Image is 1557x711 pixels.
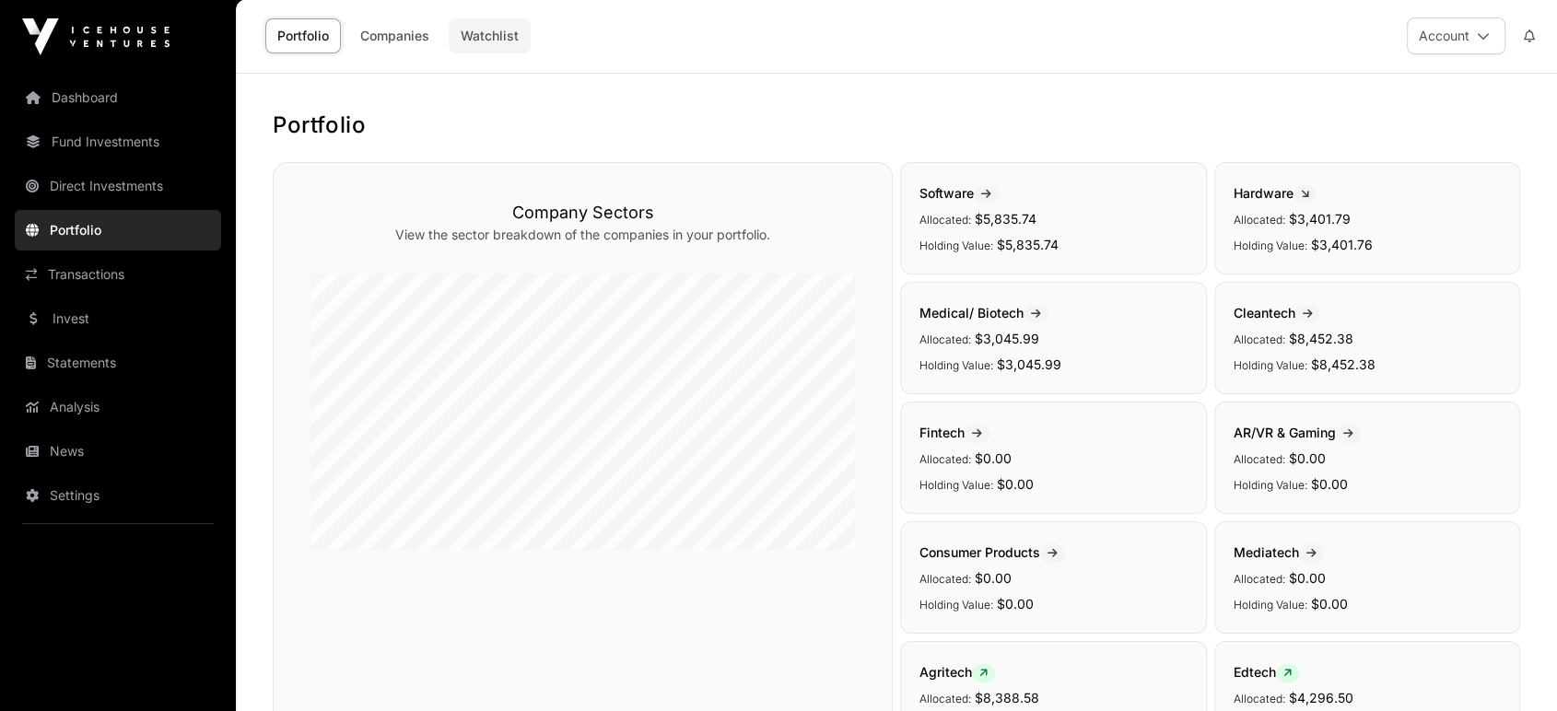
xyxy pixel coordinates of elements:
span: $0.00 [1311,476,1348,492]
span: Mediatech [1234,544,1324,560]
span: Medical/ Biotech [919,305,1048,321]
a: Invest [15,298,221,339]
span: Allocated: [919,332,971,346]
h1: Portfolio [273,111,1520,140]
a: Settings [15,475,221,516]
span: Allocated: [1234,332,1285,346]
span: Hardware [1234,185,1317,201]
span: Fintech [919,425,989,440]
span: $3,401.76 [1311,237,1373,252]
span: Allocated: [919,213,971,227]
span: $5,835.74 [997,237,1059,252]
span: Consumer Products [919,544,1065,560]
span: Allocated: [919,452,971,466]
span: $0.00 [975,450,1012,466]
span: Holding Value: [1234,239,1307,252]
a: Companies [348,18,441,53]
span: $0.00 [1311,596,1348,612]
a: Fund Investments [15,122,221,162]
span: AR/VR & Gaming [1234,425,1361,440]
span: Holding Value: [919,478,993,492]
span: Software [919,185,999,201]
span: $3,401.79 [1289,211,1351,227]
span: $8,388.58 [975,690,1039,705]
span: Holding Value: [1234,478,1307,492]
span: Holding Value: [1234,358,1307,372]
a: Portfolio [265,18,341,53]
span: Edtech [1234,664,1299,680]
span: $0.00 [997,596,1034,612]
a: Watchlist [449,18,531,53]
span: Allocated: [1234,692,1285,705]
button: Account [1407,17,1505,54]
span: $0.00 [997,476,1034,492]
iframe: Chat Widget [1465,623,1557,711]
span: $0.00 [1289,570,1326,586]
span: $8,452.38 [1311,356,1376,372]
span: Holding Value: [919,598,993,612]
span: $0.00 [1289,450,1326,466]
a: Portfolio [15,210,221,251]
span: $5,835.74 [975,211,1036,227]
a: Direct Investments [15,166,221,206]
span: Allocated: [919,572,971,586]
span: Cleantech [1234,305,1320,321]
span: $4,296.50 [1289,690,1353,705]
a: Dashboard [15,77,221,118]
span: $3,045.99 [997,356,1061,372]
span: $8,452.38 [1289,331,1353,346]
span: Allocated: [1234,572,1285,586]
span: Holding Value: [919,358,993,372]
p: View the sector breakdown of the companies in your portfolio. [310,226,855,244]
h3: Company Sectors [310,200,855,226]
span: Allocated: [919,692,971,705]
a: Analysis [15,387,221,427]
span: $0.00 [975,570,1012,586]
span: Holding Value: [1234,598,1307,612]
span: Allocated: [1234,452,1285,466]
a: Transactions [15,254,221,295]
img: Icehouse Ventures Logo [22,18,170,55]
a: Statements [15,343,221,383]
span: Agritech [919,664,995,680]
span: Holding Value: [919,239,993,252]
span: $3,045.99 [975,331,1039,346]
a: News [15,431,221,472]
span: Allocated: [1234,213,1285,227]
